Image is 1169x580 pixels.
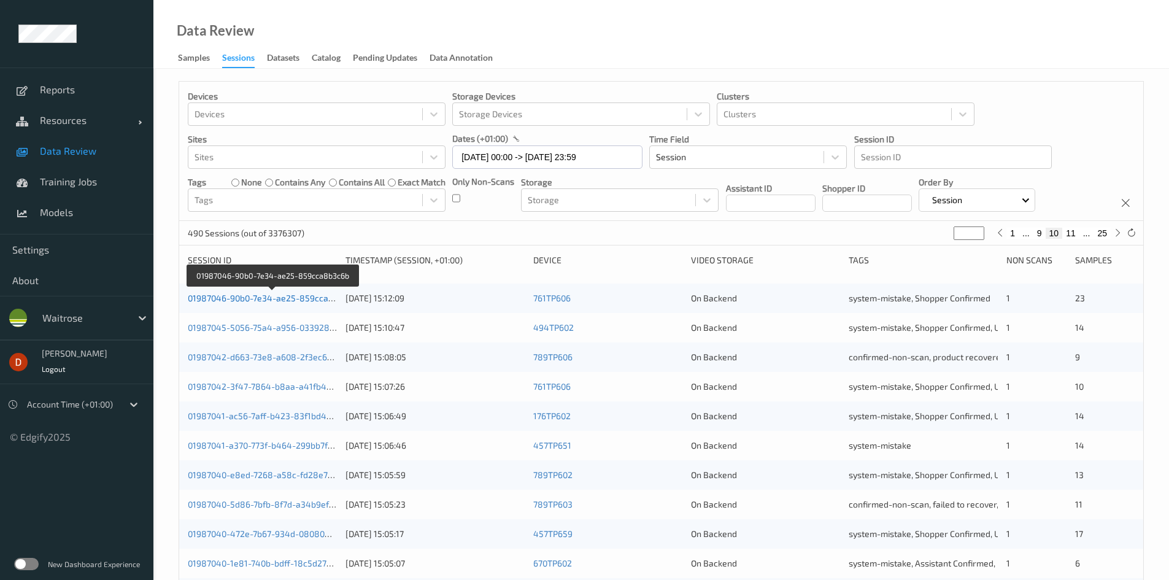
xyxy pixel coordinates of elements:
span: 14 [1075,440,1084,450]
span: 14 [1075,322,1084,333]
a: 01987040-472e-7b67-934d-0808045c0dcc [188,528,358,539]
div: On Backend [691,322,840,334]
div: [DATE] 15:06:49 [345,410,525,422]
div: [DATE] 15:07:26 [345,381,525,393]
div: [DATE] 15:05:07 [345,557,525,570]
span: 10 [1075,381,1084,392]
a: 01987041-ac56-7aff-b423-83f1bd447069 [188,411,351,421]
p: Devices [188,90,446,102]
span: 1 [1006,322,1010,333]
button: 10 [1046,228,1063,239]
a: 01987040-5d86-7bfb-8f7d-a34b9ef2e296 [188,499,353,509]
span: 1 [1006,499,1010,509]
div: Video Storage [691,254,840,266]
span: 1 [1006,528,1010,539]
button: 25 [1094,228,1111,239]
p: Clusters [717,90,974,102]
span: system-mistake [849,440,911,450]
a: 01987042-3f47-7864-b8aa-a41fb422bce1 [188,381,354,392]
div: On Backend [691,439,840,452]
span: 1 [1006,381,1010,392]
span: system-mistake, Shopper Confirmed, Unusual-Activity [849,470,1058,480]
a: Pending Updates [353,50,430,67]
span: 1 [1006,440,1010,450]
span: 1 [1006,293,1010,303]
div: Non Scans [1006,254,1066,266]
p: Assistant ID [726,182,816,195]
span: confirmed-non-scan, failed to recover, Shopper Confirmed [849,499,1076,509]
span: system-mistake, Assistant Confirmed, Unusual-Activity, Picklist item alert [849,558,1132,568]
div: [DATE] 15:08:05 [345,351,525,363]
label: exact match [398,176,446,188]
span: 1 [1006,411,1010,421]
a: 01987042-d663-73e8-a608-2f3ec6e4a663 [188,352,357,362]
a: Datasets [267,50,312,67]
span: 17 [1075,528,1083,539]
a: 176TP602 [533,411,571,421]
div: On Backend [691,498,840,511]
a: 494TP602 [533,322,574,333]
span: system-mistake, Shopper Confirmed, Unusual-Activity, Picklist item alert [849,381,1128,392]
div: [DATE] 15:05:59 [345,469,525,481]
span: system-mistake, Shopper Confirmed, Unusual-Activity [849,411,1058,421]
p: Only Non-Scans [452,176,514,188]
button: ... [1019,228,1033,239]
a: 761TP606 [533,381,571,392]
div: Datasets [267,52,299,67]
div: Pending Updates [353,52,417,67]
div: Data Annotation [430,52,493,67]
p: Storage Devices [452,90,710,102]
label: none [241,176,262,188]
div: [DATE] 15:05:23 [345,498,525,511]
div: Catalog [312,52,341,67]
span: 9 [1075,352,1080,362]
p: Sites [188,133,446,145]
div: Device [533,254,682,266]
span: 14 [1075,411,1084,421]
a: 457TP659 [533,528,573,539]
button: ... [1079,228,1094,239]
a: Sessions [222,50,267,68]
span: confirmed-non-scan, product recovered, recovered product, Shopper Confirmed [849,352,1162,362]
p: Time Field [649,133,847,145]
a: Data Annotation [430,50,505,67]
div: On Backend [691,351,840,363]
span: 1 [1006,470,1010,480]
div: [DATE] 15:06:46 [345,439,525,452]
span: system-mistake, Shopper Confirmed [849,293,990,303]
span: system-mistake, Shopper Confirmed, Unusual-Activity [849,322,1058,333]
a: 01987046-90b0-7e34-ae25-859cca8b3c6b [188,293,358,303]
a: 761TP606 [533,293,571,303]
p: Tags [188,176,206,188]
label: contains any [275,176,325,188]
div: Timestamp (Session, +01:00) [345,254,525,266]
div: Sessions [222,52,255,68]
span: 6 [1075,558,1080,568]
button: 11 [1062,228,1079,239]
div: Samples [178,52,210,67]
span: 1 [1006,352,1010,362]
div: On Backend [691,410,840,422]
p: Session ID [854,133,1052,145]
a: Samples [178,50,222,67]
a: Catalog [312,50,353,67]
div: [DATE] 15:05:17 [345,528,525,540]
div: On Backend [691,469,840,481]
p: 490 Sessions (out of 3376307) [188,227,304,239]
p: dates (+01:00) [452,133,508,145]
a: 01987040-e8ed-7268-a58c-fd28e7beabdb [188,470,357,480]
div: On Backend [691,381,840,393]
p: Order By [919,176,1036,188]
span: 13 [1075,470,1084,480]
a: 789TP603 [533,499,573,509]
div: On Backend [691,557,840,570]
a: 01987040-1e81-740b-bdff-18c5d2769e57 [188,558,350,568]
span: 23 [1075,293,1085,303]
a: 789TP606 [533,352,573,362]
div: [DATE] 15:10:47 [345,322,525,334]
a: 01987045-5056-75a4-a956-033928f26f0f [188,322,353,333]
a: 789TP602 [533,470,573,480]
div: Data Review [177,25,254,37]
p: Shopper ID [822,182,912,195]
span: system-mistake, Shopper Confirmed, Unusual-Activity, Picklist item alert [849,528,1128,539]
